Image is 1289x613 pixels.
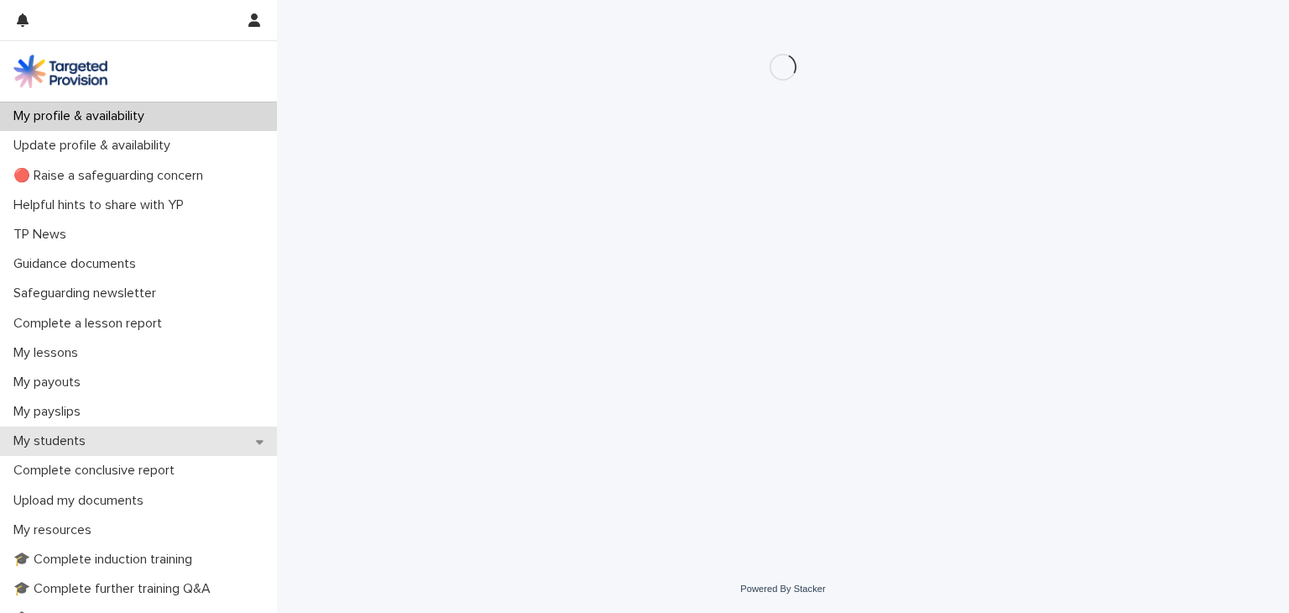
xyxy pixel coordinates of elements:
[7,197,197,213] p: Helpful hints to share with YP
[7,316,175,332] p: Complete a lesson report
[7,108,158,124] p: My profile & availability
[7,138,184,154] p: Update profile & availability
[7,522,105,538] p: My resources
[7,345,91,361] p: My lessons
[7,168,217,184] p: 🔴 Raise a safeguarding concern
[7,552,206,568] p: 🎓 Complete induction training
[7,286,170,301] p: Safeguarding newsletter
[7,463,188,479] p: Complete conclusive report
[7,581,224,597] p: 🎓 Complete further training Q&A
[7,375,94,390] p: My payouts
[7,493,157,509] p: Upload my documents
[7,433,99,449] p: My students
[740,584,825,594] a: Powered By Stacker
[7,227,80,243] p: TP News
[13,55,107,88] img: M5nRWzHhSzIhMunXDL62
[7,404,94,420] p: My payslips
[7,256,149,272] p: Guidance documents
